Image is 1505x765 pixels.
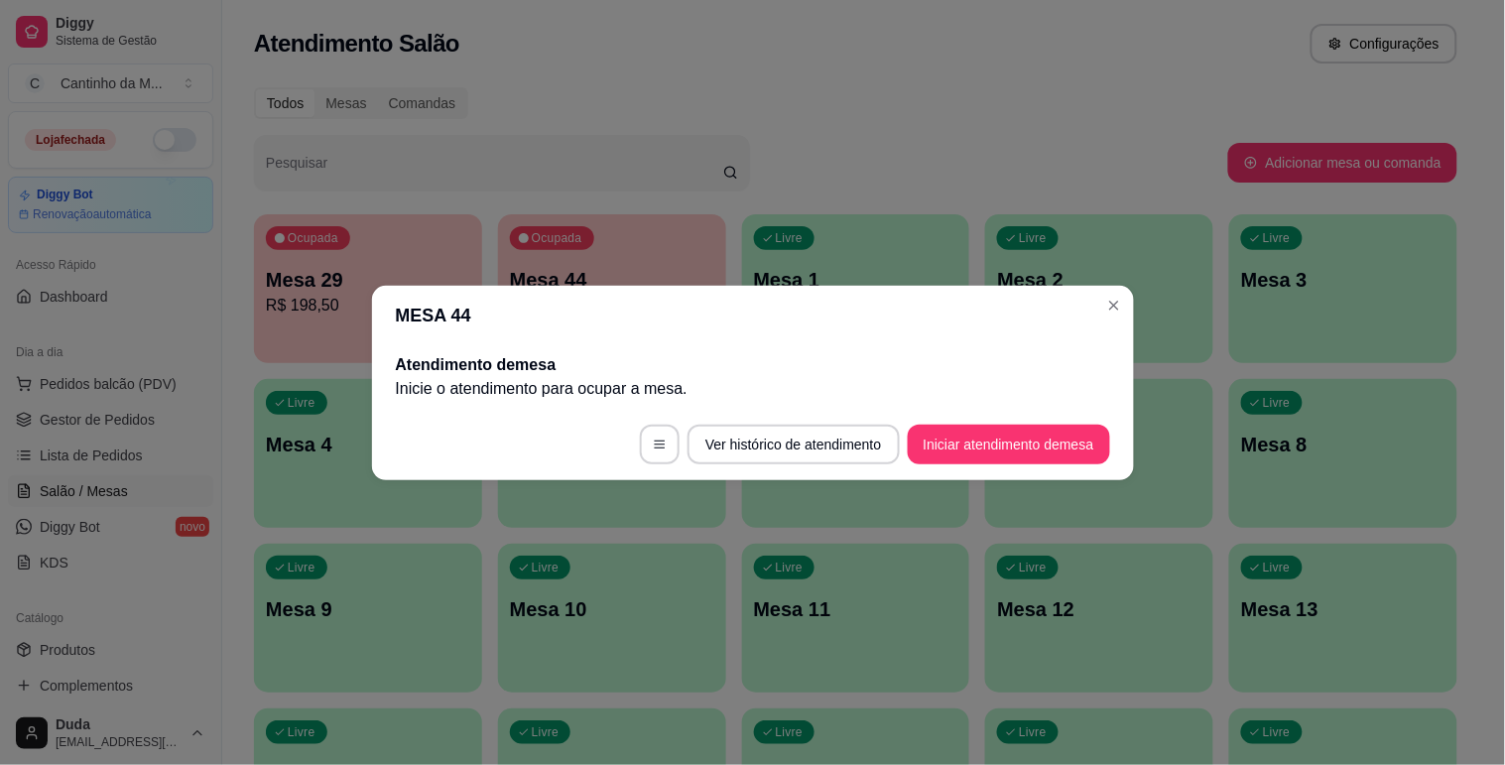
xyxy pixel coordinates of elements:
[396,377,1110,401] p: Inicie o atendimento para ocupar a mesa .
[1098,290,1130,321] button: Close
[372,286,1134,345] header: MESA 44
[908,425,1110,464] button: Iniciar atendimento demesa
[396,353,1110,377] h2: Atendimento de mesa
[688,425,899,464] button: Ver histórico de atendimento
